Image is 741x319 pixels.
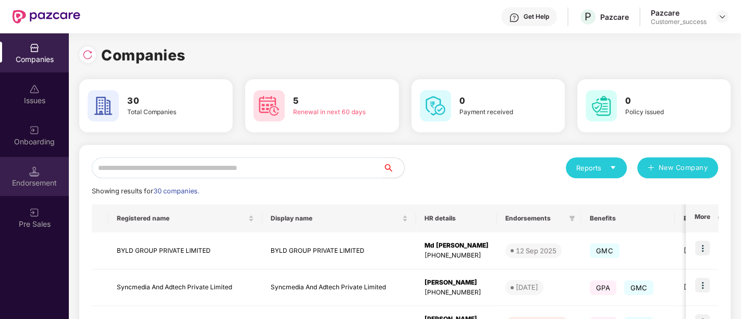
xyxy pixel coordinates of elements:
[610,164,616,171] span: caret-down
[416,204,497,232] th: HR details
[651,8,707,18] div: Pazcare
[505,214,565,223] span: Endorsements
[29,125,40,136] img: svg+xml;base64,PHN2ZyB3aWR0aD0iMjAiIGhlaWdodD0iMjAiIHZpZXdCb3g9IjAgMCAyMCAyMCIgZmlsbD0ibm9uZSIgeG...
[624,280,654,295] span: GMC
[424,288,489,298] div: [PHONE_NUMBER]
[586,90,617,121] img: svg+xml;base64,PHN2ZyB4bWxucz0iaHR0cDovL3d3dy53My5vcmcvMjAwMC9zdmciIHdpZHRoPSI2MCIgaGVpZ2h0PSI2MC...
[625,107,701,117] div: Policy issued
[695,278,710,292] img: icon
[108,269,262,306] td: Syncmedia And Adtech Private Limited
[576,163,616,173] div: Reports
[524,13,549,21] div: Get Help
[262,204,416,232] th: Display name
[509,13,519,23] img: svg+xml;base64,PHN2ZyBpZD0iSGVscC0zMngzMiIgeG1sbnM9Imh0dHA6Ly93d3cudzMub3JnLzIwMDAvc3ZnIiB3aWR0aD...
[127,107,203,117] div: Total Companies
[262,232,416,269] td: BYLD GROUP PRIVATE LIMITED
[424,251,489,261] div: [PHONE_NUMBER]
[108,232,262,269] td: BYLD GROUP PRIVATE LIMITED
[13,10,80,23] img: New Pazcare Logo
[108,204,262,232] th: Registered name
[686,204,718,232] th: More
[659,163,708,173] span: New Company
[600,12,629,22] div: Pazcare
[29,207,40,218] img: svg+xml;base64,PHN2ZyB3aWR0aD0iMjAiIGhlaWdodD0iMjAiIHZpZXdCb3g9IjAgMCAyMCAyMCIgZmlsbD0ibm9uZSIgeG...
[293,107,369,117] div: Renewal in next 60 days
[293,94,369,108] h3: 5
[516,246,556,256] div: 12 Sep 2025
[383,164,404,172] span: search
[253,90,285,121] img: svg+xml;base64,PHN2ZyB4bWxucz0iaHR0cDovL3d3dy53My5vcmcvMjAwMC9zdmciIHdpZHRoPSI2MCIgaGVpZ2h0PSI2MC...
[424,241,489,251] div: Md [PERSON_NAME]
[569,215,575,222] span: filter
[29,43,40,53] img: svg+xml;base64,PHN2ZyBpZD0iQ29tcGFuaWVzIiB4bWxucz0iaHR0cDovL3d3dy53My5vcmcvMjAwMC9zdmciIHdpZHRoPS...
[459,107,536,117] div: Payment received
[420,90,451,121] img: svg+xml;base64,PHN2ZyB4bWxucz0iaHR0cDovL3d3dy53My5vcmcvMjAwMC9zdmciIHdpZHRoPSI2MCIgaGVpZ2h0PSI2MC...
[651,18,707,26] div: Customer_success
[459,94,536,108] h3: 0
[383,157,405,178] button: search
[590,243,619,258] span: GMC
[424,278,489,288] div: [PERSON_NAME]
[82,50,93,60] img: svg+xml;base64,PHN2ZyBpZD0iUmVsb2FkLTMyeDMyIiB4bWxucz0iaHR0cDovL3d3dy53My5vcmcvMjAwMC9zdmciIHdpZH...
[92,187,199,195] span: Showing results for
[117,214,246,223] span: Registered name
[29,166,40,177] img: svg+xml;base64,PHN2ZyB3aWR0aD0iMTQuNSIgaGVpZ2h0PSIxNC41IiB2aWV3Qm94PSIwIDAgMTYgMTYiIGZpbGw9Im5vbm...
[271,214,400,223] span: Display name
[581,204,675,232] th: Benefits
[29,84,40,94] img: svg+xml;base64,PHN2ZyBpZD0iSXNzdWVzX2Rpc2FibGVkIiB4bWxucz0iaHR0cDovL3d3dy53My5vcmcvMjAwMC9zdmciIH...
[101,44,186,67] h1: Companies
[585,10,591,23] span: P
[262,269,416,306] td: Syncmedia And Adtech Private Limited
[648,164,654,173] span: plus
[718,13,726,21] img: svg+xml;base64,PHN2ZyBpZD0iRHJvcGRvd24tMzJ4MzIiIHhtbG5zPSJodHRwOi8vd3d3LnczLm9yZy8yMDAwL3N2ZyIgd2...
[88,90,119,121] img: svg+xml;base64,PHN2ZyB4bWxucz0iaHR0cDovL3d3dy53My5vcmcvMjAwMC9zdmciIHdpZHRoPSI2MCIgaGVpZ2h0PSI2MC...
[625,94,701,108] h3: 0
[695,241,710,255] img: icon
[153,187,199,195] span: 30 companies.
[567,212,577,225] span: filter
[590,280,616,295] span: GPA
[127,94,203,108] h3: 30
[637,157,718,178] button: plusNew Company
[516,282,538,292] div: [DATE]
